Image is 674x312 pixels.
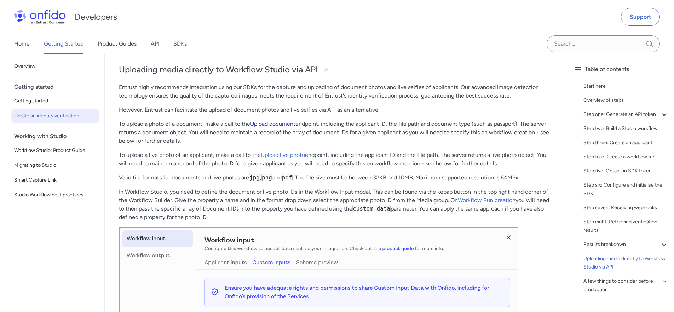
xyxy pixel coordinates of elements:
[14,146,96,155] span: Workflow Studio: Product Guide
[621,8,660,26] a: Support
[250,120,295,127] a: Upload document
[458,197,515,204] a: Workflow Run creation
[583,82,668,90] a: Start here
[119,173,554,182] p: Valid file formats for documents and live photos are , and . The file size must be between 32KB a...
[352,205,391,212] code: custom_data
[11,94,99,108] a: Getting started
[11,158,99,172] a: Migrating to Studio
[14,34,30,54] a: Home
[583,96,668,105] a: Overview of steps
[547,35,660,52] input: Onfido search input field
[11,173,99,187] a: Smart Capture Link
[261,174,272,181] code: png
[583,254,668,271] a: Uploading media directly to Workflow Studio via API
[583,139,668,147] a: Step three: Create an applicant
[14,112,96,120] span: Create an identity verification
[583,153,668,161] a: Step four: Create a workflow run
[583,181,668,198] a: Step six: Configure and initialise the SDK
[583,167,668,175] a: Step five: Obtain an SDK token
[119,83,554,100] p: Entrust highly recommends integration using our SDKs for the capture and uploading of document ph...
[119,188,554,222] p: In Workflow Studio, you need to define the document or live photo IDs in the Workflow Input modal...
[14,97,96,105] span: Getting started
[173,34,187,54] a: SDKs
[119,64,554,76] h2: Uploading media directly to Workflow Studio via API
[119,106,554,114] p: However, Entrust can facilitate the upload of document photos and live selfies via API as an alte...
[282,174,293,181] code: pdf
[14,191,96,199] span: Studio Workflow best practices
[583,204,668,212] a: Step seven: Receiving webhooks
[14,10,66,24] img: Onfido Logo
[151,34,159,54] a: API
[98,34,137,54] a: Product Guides
[11,109,99,123] a: Create an identity verification
[14,161,96,170] span: Migrating to Studio
[14,176,96,184] span: Smart Capture Link
[14,129,102,143] div: Working with Studio
[583,277,668,294] a: A few things to consider before production
[583,110,668,119] a: Step one: Generate an API token
[583,218,668,235] a: Step eight: Retrieving verification results
[75,11,117,23] h1: Developers
[44,34,83,54] a: Getting Started
[249,174,260,181] code: jpg
[574,65,668,73] div: Table of contents
[583,240,668,249] a: Results breakdown
[11,143,99,158] a: Workflow Studio: Product Guide
[11,188,99,202] a: Studio Workflow best practices
[119,120,554,145] p: To upload a photo of a document, make a call to the endpoint, including the applicant ID, the fil...
[119,151,554,168] p: To upload a live photo of an applicant, make a call to the endpoint, including the applicant ID a...
[11,59,99,73] a: Overview
[14,80,102,94] div: Getting started
[261,152,305,158] a: Upload live photo
[583,124,668,133] a: Step two: Build a Studio workflow
[14,62,96,71] span: Overview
